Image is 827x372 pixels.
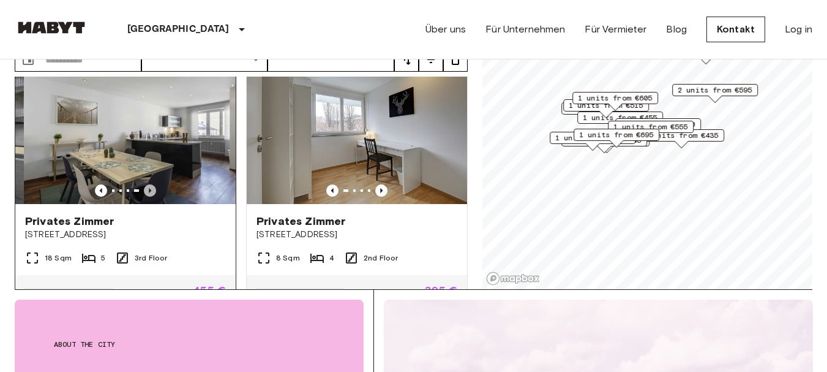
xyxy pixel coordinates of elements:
a: Für Unternehmen [485,22,565,37]
span: About the city [54,339,324,350]
span: 1 units from €515 [569,100,643,111]
span: 395 € [425,285,457,296]
img: Marketing picture of unit DE-09-022-02M [247,57,467,204]
span: [STREET_ADDRESS] [256,229,457,241]
button: tune [419,47,443,72]
div: Map marker [574,129,659,148]
span: 1 units from €665 [555,132,630,143]
span: Privates Zimmer [25,214,114,229]
div: Map marker [550,132,635,151]
div: Map marker [672,84,758,103]
button: tune [443,47,468,72]
span: 1 units from €455 [583,112,657,123]
a: Log in [785,22,812,37]
span: 1 units from €555 [613,121,688,132]
img: Marketing picture of unit DE-09-006-001-04HF [24,57,244,204]
p: [GEOGRAPHIC_DATA] [127,22,230,37]
a: Für Vermieter [585,22,646,37]
a: Mapbox logo [486,271,540,286]
span: 8 Sqm [276,252,300,264]
span: 2nd Floor [364,252,398,264]
button: Previous image [375,184,387,197]
span: 1 units from €605 [578,93,653,104]
a: Kontakt [706,17,765,42]
div: Map marker [561,102,647,121]
div: Map marker [577,112,663,131]
a: Über uns [425,22,466,37]
span: 18 Sqm [45,252,72,264]
img: Habyt [15,21,88,34]
span: 4 [329,252,334,264]
span: 5 [101,252,105,264]
button: Previous image [326,184,339,197]
a: Marketing picture of unit DE-09-022-02MPrevious imagePrevious imagePrivates Zimmer[STREET_ADDRESS... [246,56,468,317]
span: 455 € [193,285,226,296]
a: Blog [666,22,687,37]
span: 1 units from €460 [621,119,695,130]
div: Map marker [572,92,658,111]
button: Previous image [144,184,156,197]
button: tune [394,47,419,72]
a: Previous imagePrevious imagePrivates Zimmer[STREET_ADDRESS]18 Sqm53rd FloorMove-in from [DATE]605... [15,56,236,317]
span: 2 units from €595 [678,85,752,96]
button: Previous image [95,184,107,197]
span: 2 units from €435 [644,130,719,141]
span: 1 units from €695 [579,129,654,140]
div: Map marker [563,99,649,118]
button: Choose date [16,47,40,72]
div: Map marker [608,121,694,140]
span: [STREET_ADDRESS] [25,229,226,241]
span: Privates Zimmer [256,214,345,229]
span: 3rd Floor [135,252,167,264]
div: Map marker [615,118,701,137]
